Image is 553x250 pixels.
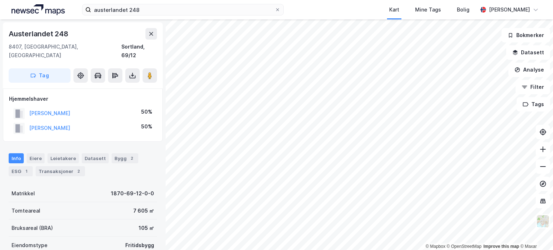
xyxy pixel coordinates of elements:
[415,5,441,14] div: Mine Tags
[27,153,45,163] div: Eiere
[9,42,121,60] div: 8407, [GEOGRAPHIC_DATA], [GEOGRAPHIC_DATA]
[23,168,30,175] div: 1
[75,168,82,175] div: 2
[111,189,154,198] div: 1870-69-12-0-0
[9,68,71,83] button: Tag
[141,108,152,116] div: 50%
[9,28,70,40] div: Austerlandet 248
[12,224,53,232] div: Bruksareal (BRA)
[139,224,154,232] div: 105 ㎡
[121,42,157,60] div: Sortland, 69/12
[48,153,79,163] div: Leietakere
[128,155,135,162] div: 2
[516,80,550,94] button: Filter
[133,206,154,215] div: 7 605 ㎡
[12,189,35,198] div: Matrikkel
[125,241,154,250] div: Fritidsbygg
[112,153,138,163] div: Bygg
[36,166,85,176] div: Transaksjoner
[389,5,399,14] div: Kart
[12,4,65,15] img: logo.a4113a55bc3d86da70a041830d287a7e.svg
[517,97,550,112] button: Tags
[141,122,152,131] div: 50%
[91,4,275,15] input: Søk på adresse, matrikkel, gårdeiere, leietakere eller personer
[82,153,109,163] div: Datasett
[502,28,550,42] button: Bokmerker
[447,244,482,249] a: OpenStreetMap
[506,45,550,60] button: Datasett
[457,5,469,14] div: Bolig
[508,63,550,77] button: Analyse
[517,215,553,250] div: Kontrollprogram for chat
[536,214,550,228] img: Z
[489,5,530,14] div: [PERSON_NAME]
[12,241,48,250] div: Eiendomstype
[9,153,24,163] div: Info
[426,244,445,249] a: Mapbox
[484,244,519,249] a: Improve this map
[12,206,40,215] div: Tomteareal
[9,95,157,103] div: Hjemmelshaver
[9,166,33,176] div: ESG
[517,215,553,250] iframe: Chat Widget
